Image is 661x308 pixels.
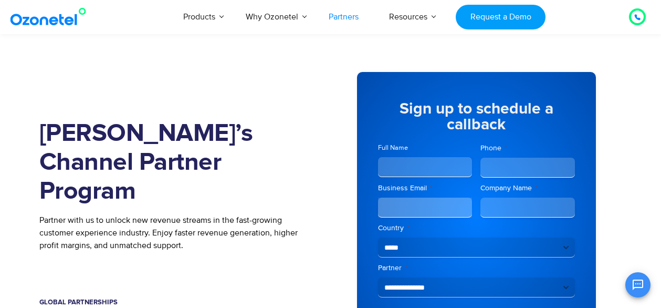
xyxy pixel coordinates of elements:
[456,5,545,29] a: Request a Demo
[39,119,315,206] h1: [PERSON_NAME]’s Channel Partner Program
[378,183,473,193] label: Business Email
[625,272,650,297] button: Open chat
[378,101,575,132] h5: Sign up to schedule a callback
[480,143,575,153] label: Phone
[480,183,575,193] label: Company Name
[378,143,473,153] label: Full Name
[378,263,575,273] label: Partner
[378,223,575,233] label: Country
[39,299,315,306] h5: Global Partnerships
[39,214,315,252] p: Partner with us to unlock new revenue streams in the fast-growing customer experience industry. E...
